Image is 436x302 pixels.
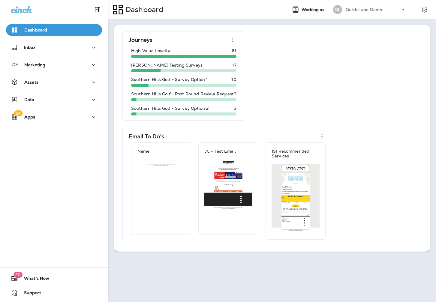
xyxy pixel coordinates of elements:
p: Southern Hills Golf - Survey Option 1 [131,77,208,82]
p: Assets [24,80,38,85]
p: Apps [24,115,35,119]
p: Journeys [129,37,152,43]
button: 20What's New [6,272,102,284]
button: Support [6,287,102,299]
button: Collapse Sidebar [89,4,106,16]
img: a0f5c898-db62-40f6-9167-3a1e09c660a5.jpg [272,164,320,231]
p: Email To Do's [129,133,164,139]
p: Inbox [24,45,35,50]
p: 3 [234,106,236,111]
button: Settings [419,4,430,15]
button: 54Apps [6,111,102,123]
p: 3 [234,91,236,96]
button: Inbox [6,41,102,53]
div: QL [333,5,342,14]
p: JC - Test Email [205,149,236,154]
p: [PERSON_NAME] Testing Surveys [131,63,203,67]
span: 54 [14,110,23,116]
button: Assets [6,76,102,88]
button: Dashboard [6,24,102,36]
p: Quick Lube Demo [346,7,382,12]
p: 10 [231,77,236,82]
span: Working as: [302,7,327,12]
p: Southern Hills Golf - Survey Option 2 [131,106,209,111]
span: 20 [14,272,23,278]
p: Dashboard [123,5,163,14]
p: Name [137,149,150,154]
p: ISI Recommended Services [272,149,319,158]
p: 17 [232,63,236,67]
p: Southern Hills Golf - Post Round Review Request [131,91,234,96]
img: 9b6b97fb-ec7e-4b11-9db1-90c5908f1e37.jpg [137,160,185,166]
p: Data [24,97,35,102]
p: High Value Loyalty [131,48,170,53]
p: 61 [232,48,236,53]
span: Support [18,290,41,298]
button: Marketing [6,59,102,71]
button: Data [6,94,102,106]
img: c8f85825-5c32-4af7-8df0-dbf5a6283f7d.jpg [204,160,252,209]
p: Dashboard [24,28,47,32]
span: What's New [18,276,49,283]
p: Marketing [24,62,45,67]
